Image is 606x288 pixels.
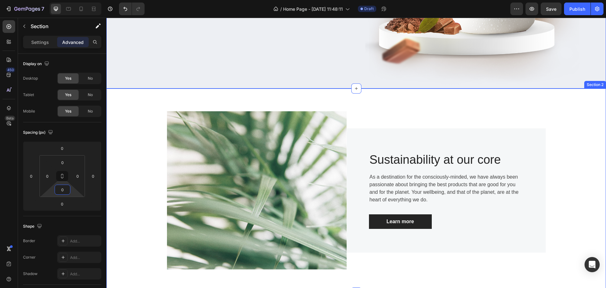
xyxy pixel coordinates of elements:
[23,271,38,277] div: Shadow
[569,6,585,12] div: Publish
[88,76,93,81] span: No
[65,76,71,81] span: Yes
[546,6,556,12] span: Save
[31,39,49,46] p: Settings
[56,144,68,153] input: 0
[479,64,498,70] div: Section 2
[23,92,34,98] div: Tablet
[70,238,100,244] div: Add...
[73,171,82,181] input: 0px
[56,158,69,167] input: 0px
[88,171,98,181] input: 0
[27,171,36,181] input: 0
[65,92,71,98] span: Yes
[23,238,35,244] div: Border
[263,156,417,186] p: As a destination for the consciously-minded, we have always been passionate about bringing the be...
[119,3,145,15] div: Undo/Redo
[23,108,35,114] div: Mobile
[106,18,606,288] iframe: Design area
[43,171,52,181] input: 0px
[23,254,36,260] div: Corner
[364,6,374,12] span: Draft
[280,200,308,208] div: Learn more
[585,257,600,272] div: Open Intercom Messenger
[263,197,325,211] a: Learn more
[65,108,71,114] span: Yes
[5,116,15,121] div: Beta
[23,60,50,68] div: Display on
[23,76,38,81] div: Desktop
[263,135,417,150] p: Sustainability at our core
[541,3,561,15] button: Save
[88,92,93,98] span: No
[70,271,100,277] div: Add...
[31,22,82,30] p: Section
[23,222,43,231] div: Shape
[41,5,44,13] p: 7
[56,185,69,194] input: 0
[3,3,47,15] button: 7
[280,6,282,12] span: /
[283,6,343,12] span: Home Page - [DATE] 11:48:11
[564,3,591,15] button: Publish
[88,108,93,114] span: No
[56,199,68,209] input: 0
[6,67,15,72] div: 450
[62,39,84,46] p: Advanced
[70,255,100,260] div: Add...
[23,128,54,137] div: Spacing (px)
